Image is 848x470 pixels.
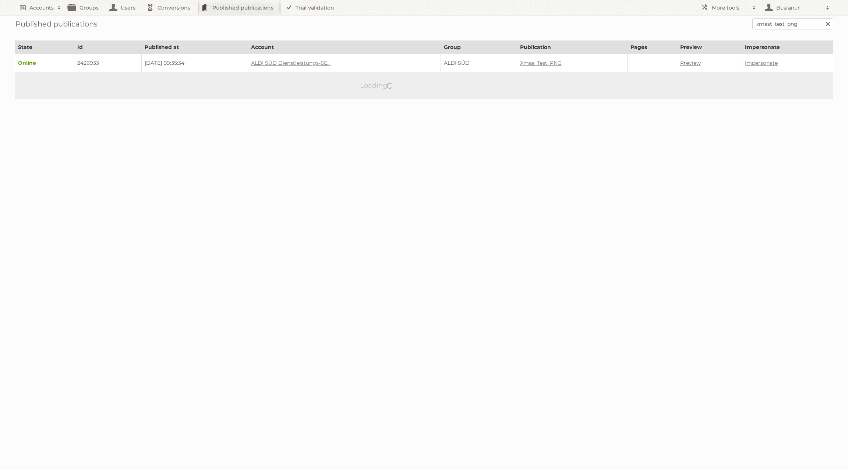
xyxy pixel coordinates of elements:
th: Published at [141,41,248,54]
a: Xmas_Test_PNG [520,60,562,66]
a: ALDI SÜD Dienstleistungs-SE... [251,60,331,66]
h2: More tools [712,4,749,11]
th: Impersonate [742,41,833,54]
h2: Accounts [29,4,54,11]
th: State [15,41,74,54]
td: 2426933 [74,54,141,73]
th: Group [441,41,517,54]
th: Preview [677,41,742,54]
td: Online [15,54,74,73]
h2: Busranur [774,4,822,11]
th: Account [248,41,441,54]
th: Pages [627,41,677,54]
a: Preview [680,60,701,66]
span: [DATE] 09:35:34 [145,60,184,66]
p: Loading [337,78,417,93]
th: Id [74,41,141,54]
td: ALDI SÜD [441,54,517,73]
th: Publication [517,41,627,54]
a: Impersonate [745,60,778,66]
